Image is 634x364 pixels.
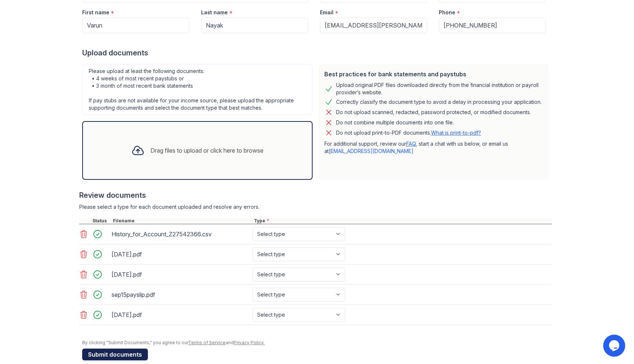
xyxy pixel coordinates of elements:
[112,289,249,301] div: sep15payslip.pdf
[112,228,249,240] div: History_for_Account_Z27542366.csv
[336,98,542,106] div: Correctly classify the document type to avoid a delay in processing your application.
[439,9,455,16] label: Phone
[336,118,454,127] div: Do not combine multiple documents into one file.
[82,9,109,16] label: First name
[201,9,228,16] label: Last name
[82,349,148,360] button: Submit documents
[112,218,252,224] div: Filename
[234,340,265,345] a: Privacy Policy.
[82,340,552,346] div: By clicking "Submit Documents," you agree to our and
[431,130,481,136] a: What is print-to-pdf?
[252,218,552,224] div: Type
[82,64,313,115] div: Please upload at least the following documents: • 4 weeks of most recent paystubs or • 3 month of...
[82,48,552,58] div: Upload documents
[603,335,627,357] iframe: chat widget
[188,340,226,345] a: Terms of Service
[324,70,543,79] div: Best practices for bank statements and paystubs
[112,309,249,321] div: [DATE].pdf
[112,269,249,280] div: [DATE].pdf
[79,203,552,211] div: Please select a type for each document uploaded and resolve any errors.
[336,81,543,96] div: Upload original PDF files downloaded directly from the financial institution or payroll provider’...
[324,140,543,155] p: For additional support, review our , start a chat with us below, or email us at
[329,148,413,154] a: [EMAIL_ADDRESS][DOMAIN_NAME]
[150,146,263,155] div: Drag files to upload or click here to browse
[336,129,481,136] p: Do not upload print-to-PDF documents.
[91,218,112,224] div: Status
[112,248,249,260] div: [DATE].pdf
[406,141,416,147] a: FAQ
[336,108,531,117] div: Do not upload scanned, redacted, password protected, or modified documents.
[79,190,552,200] div: Review documents
[320,9,334,16] label: Email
